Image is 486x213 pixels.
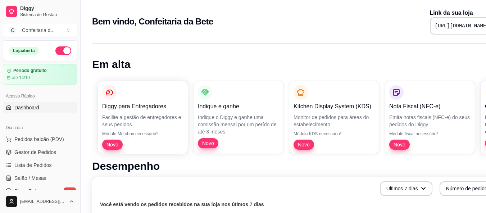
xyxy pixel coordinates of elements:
[14,136,64,143] span: Pedidos balcão (PDV)
[102,131,183,137] p: Módulo Motoboy necessário*
[20,12,74,18] span: Sistema de Gestão
[3,172,77,184] a: Salão / Mesas
[55,46,71,55] button: Alterar Status
[389,131,471,137] p: Módulo fiscal necessário*
[289,81,379,154] button: Kitchen Display System (KDS)Monitor de pedidos para áreas do estabelecimentoMódulo KDS necessário...
[3,90,77,102] div: Acesso Rápido
[3,122,77,133] div: Dia a dia
[3,3,77,20] a: DiggySistema de Gestão
[194,81,283,154] button: Indique e ganheIndique o Diggy e ganhe uma comissão mensal por um perído de até 3 mesesNovo
[22,27,55,34] div: Confeitaria d ...
[14,104,39,111] span: Dashboard
[102,102,183,111] p: Diggy para Entregadores
[14,162,52,169] span: Lista de Pedidos
[9,47,39,55] div: Loja aberta
[102,114,183,128] p: Facilite a gestão de entregadores e seus pedidos.
[294,102,375,111] p: Kitchen Display System (KDS)
[100,201,264,207] text: Você está vendo os pedidos recebidos na sua loja nos útimos 7 dias
[14,175,46,182] span: Salão / Mesas
[3,102,77,113] a: Dashboard
[14,187,36,195] span: Diggy Bot
[20,5,74,12] span: Diggy
[20,199,66,204] span: [EMAIL_ADDRESS][DOMAIN_NAME]
[104,141,121,148] span: Novo
[294,114,375,128] p: Monitor de pedidos para áreas do estabelecimento
[3,193,77,210] button: [EMAIL_ADDRESS][DOMAIN_NAME]
[14,149,56,156] span: Gestor de Pedidos
[3,64,77,85] a: Período gratuitoaté 14/10
[198,114,279,135] p: Indique o Diggy e ganhe uma comissão mensal por um perído de até 3 meses
[295,141,313,148] span: Novo
[92,16,213,27] h2: Bem vindo, Confeitaria da Bete
[389,102,471,111] p: Nota Fiscal (NFC-e)
[385,81,475,154] button: Nota Fiscal (NFC-e)Emita notas fiscais (NFC-e) do seus pedidos do DiggyMódulo fiscal necessário*Novo
[389,114,471,128] p: Emita notas fiscais (NFC-e) do seus pedidos do Diggy
[12,75,30,81] article: até 14/10
[3,133,77,145] button: Pedidos balcão (PDV)
[198,102,279,111] p: Indique e ganhe
[3,159,77,171] a: Lista de Pedidos
[3,23,77,37] button: Select a team
[3,185,77,197] a: Diggy Botnovo
[9,27,16,34] span: C
[391,141,408,148] span: Novo
[13,68,47,73] article: Período gratuito
[3,146,77,158] a: Gestor de Pedidos
[380,181,432,196] button: Últimos 7 dias
[294,131,375,137] p: Módulo KDS necessário*
[199,140,217,147] span: Novo
[98,81,188,154] button: Diggy para EntregadoresFacilite a gestão de entregadores e seus pedidos.Módulo Motoboy necessário...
